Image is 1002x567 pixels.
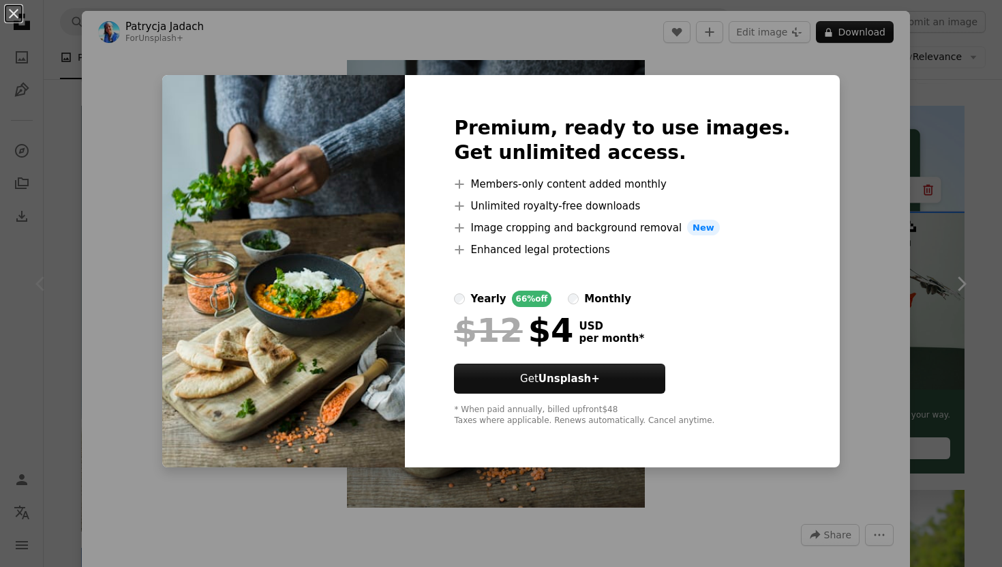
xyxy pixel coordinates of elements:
li: Enhanced legal protections [454,242,790,258]
button: GetUnsplash+ [454,364,665,394]
div: 66% off [512,291,552,307]
div: monthly [584,291,631,307]
h2: Premium, ready to use images. Get unlimited access. [454,116,790,165]
input: monthly [568,293,579,304]
li: Unlimited royalty-free downloads [454,198,790,214]
strong: Unsplash+ [538,373,600,385]
span: USD [579,320,644,332]
li: Members-only content added monthly [454,176,790,192]
li: Image cropping and background removal [454,220,790,236]
span: New [687,220,720,236]
div: * When paid annually, billed upfront $48 Taxes where applicable. Renews automatically. Cancel any... [454,405,790,426]
img: premium_photo-1700582540796-c52463b4ff0e [162,75,405,468]
span: $12 [454,312,522,348]
div: $4 [454,312,573,348]
input: yearly66%off [454,293,465,304]
div: yearly [470,291,506,307]
span: per month * [579,332,644,345]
